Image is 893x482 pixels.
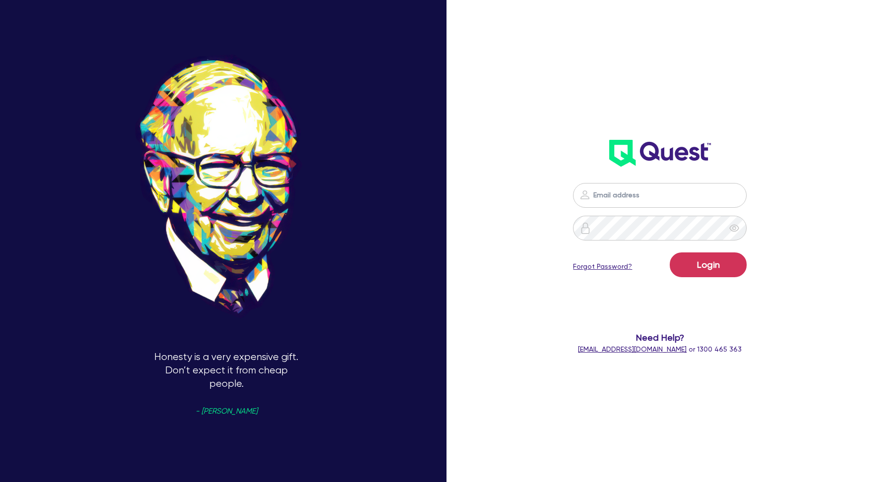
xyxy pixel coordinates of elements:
[579,189,591,201] img: icon-password
[670,252,747,277] button: Login
[609,140,711,167] img: wH2k97JdezQIQAAAABJRU5ErkJggg==
[729,223,739,233] span: eye
[195,408,257,415] span: - [PERSON_NAME]
[578,345,687,353] a: [EMAIL_ADDRESS][DOMAIN_NAME]
[579,222,591,234] img: icon-password
[573,261,632,272] a: Forgot Password?
[573,183,747,208] input: Email address
[541,331,779,344] span: Need Help?
[578,345,742,353] span: or 1300 465 363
